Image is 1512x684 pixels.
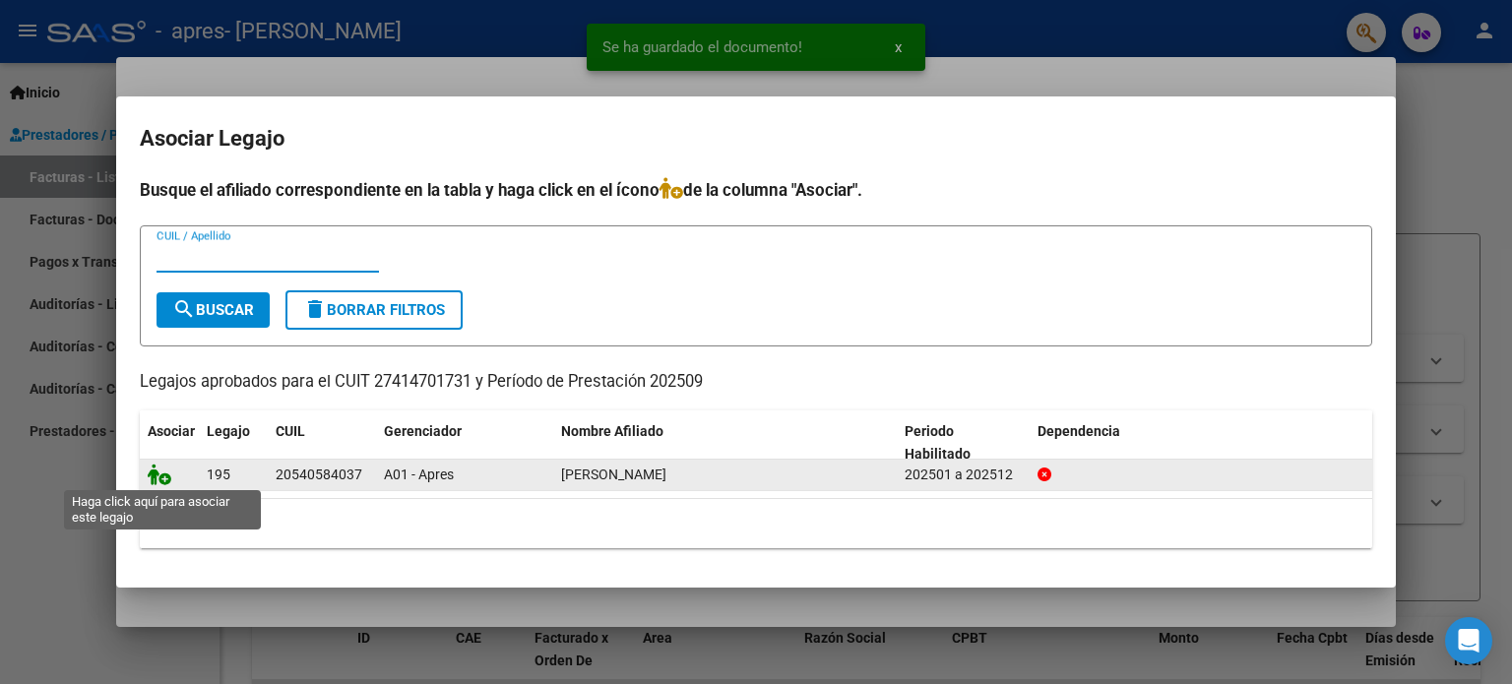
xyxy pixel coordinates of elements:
div: Open Intercom Messenger [1445,617,1492,664]
span: Asociar [148,423,195,439]
span: A01 - Apres [384,466,454,482]
datatable-header-cell: CUIL [268,410,376,475]
mat-icon: search [172,297,196,321]
datatable-header-cell: Asociar [140,410,199,475]
span: Dependencia [1038,423,1120,439]
div: 20540584037 [276,464,362,486]
span: 195 [207,466,230,482]
datatable-header-cell: Legajo [199,410,268,475]
mat-icon: delete [303,297,327,321]
div: 202501 a 202512 [905,464,1022,486]
span: Periodo Habilitado [905,423,971,462]
p: Legajos aprobados para el CUIT 27414701731 y Período de Prestación 202509 [140,370,1372,395]
h2: Asociar Legajo [140,120,1372,157]
span: CUIL [276,423,305,439]
button: Borrar Filtros [285,290,463,330]
button: Buscar [157,292,270,328]
span: Nombre Afiliado [561,423,663,439]
datatable-header-cell: Nombre Afiliado [553,410,897,475]
datatable-header-cell: Dependencia [1030,410,1373,475]
span: Gerenciador [384,423,462,439]
datatable-header-cell: Periodo Habilitado [897,410,1030,475]
span: Buscar [172,301,254,319]
datatable-header-cell: Gerenciador [376,410,553,475]
span: ESCALANTE JOAQUIN [561,466,666,482]
span: Borrar Filtros [303,301,445,319]
div: 1 registros [140,499,1372,548]
h4: Busque el afiliado correspondiente en la tabla y haga click en el ícono de la columna "Asociar". [140,177,1372,203]
span: Legajo [207,423,250,439]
